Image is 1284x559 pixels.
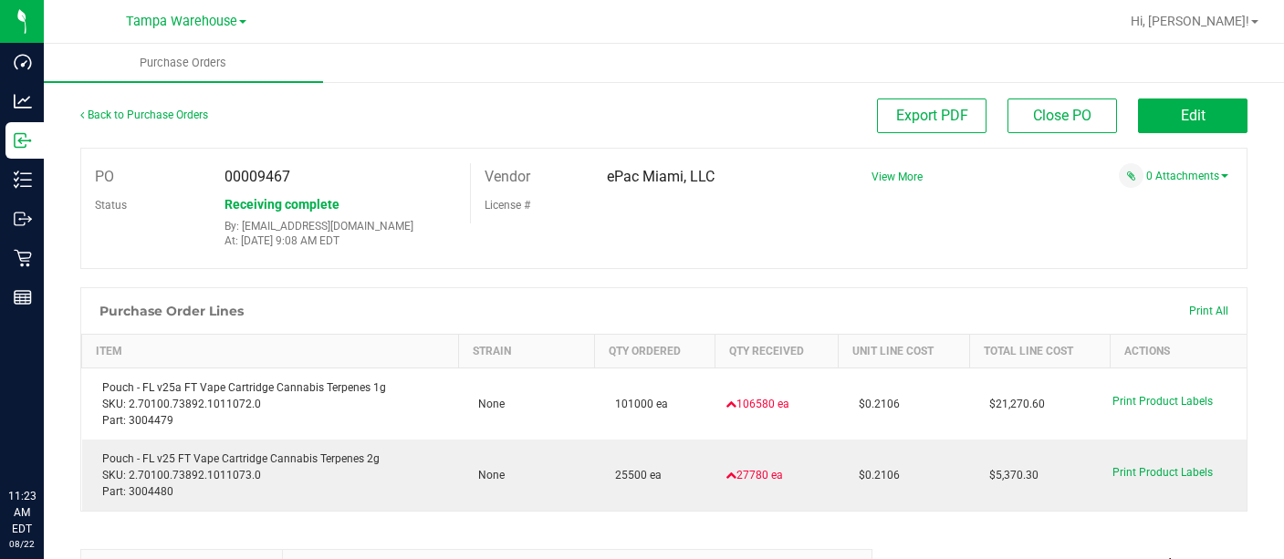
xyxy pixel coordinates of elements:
div: Pouch - FL v25 FT Vape Cartridge Cannabis Terpenes 2g SKU: 2.70100.73892.1011073.0 Part: 3004480 [93,450,448,500]
inline-svg: Inbound [14,131,32,150]
span: None [469,469,505,481]
label: PO [95,163,114,191]
inline-svg: Reports [14,288,32,306]
div: Pouch - FL v25a FT Vape Cartridge Cannabis Terpenes 1g SKU: 2.70100.73892.1011072.0 Part: 3004479 [93,379,448,429]
th: Strain [458,335,595,368]
th: Unit Line Cost [839,335,970,368]
button: Export PDF [877,98,986,133]
span: $21,270.60 [980,398,1045,410]
span: 106580 ea [726,396,789,412]
th: Actions [1110,335,1247,368]
span: Edit [1181,107,1206,124]
span: Attach a document [1119,163,1143,188]
iframe: Resource center [18,413,73,468]
inline-svg: Outbound [14,210,32,228]
span: 00009467 [224,168,290,185]
th: Total Line Cost [969,335,1110,368]
label: Status [95,192,127,219]
span: $0.2106 [850,398,900,410]
span: 25500 ea [606,469,662,481]
span: ePac Miami, LLC [607,168,715,185]
label: Vendor [485,163,530,191]
button: Close PO [1007,98,1117,133]
label: License # [485,192,530,219]
span: Tampa Warehouse [126,14,237,29]
span: Print Product Labels [1112,395,1213,408]
span: Hi, [PERSON_NAME]! [1131,14,1249,28]
button: Edit [1138,98,1247,133]
inline-svg: Analytics [14,92,32,110]
span: Export PDF [896,107,968,124]
span: Close PO [1033,107,1091,124]
th: Qty Received [715,335,838,368]
a: Purchase Orders [44,44,323,82]
span: Receiving complete [224,197,339,212]
span: Purchase Orders [115,55,251,71]
th: Qty Ordered [595,335,715,368]
span: $5,370.30 [980,469,1039,481]
p: At: [DATE] 9:08 AM EDT [224,234,456,247]
span: None [469,398,505,410]
th: Item [82,335,459,368]
inline-svg: Inventory [14,171,32,189]
span: $0.2106 [850,469,900,481]
a: Back to Purchase Orders [80,109,208,121]
a: View More [872,171,923,183]
p: 11:23 AM EDT [8,488,36,537]
p: By: [EMAIL_ADDRESS][DOMAIN_NAME] [224,220,456,233]
h1: Purchase Order Lines [99,304,244,318]
inline-svg: Dashboard [14,53,32,71]
inline-svg: Retail [14,249,32,267]
span: 101000 ea [606,398,668,410]
span: Print All [1189,305,1228,317]
span: 27780 ea [726,467,783,483]
p: 08/22 [8,537,36,551]
iframe: Resource center unread badge [54,410,76,432]
span: Print Product Labels [1112,466,1213,479]
a: 0 Attachments [1146,170,1228,182]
